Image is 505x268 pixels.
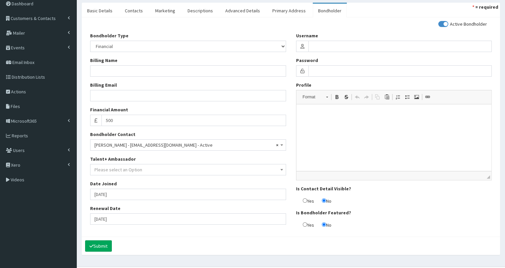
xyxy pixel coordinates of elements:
[303,198,307,203] input: Yes
[267,4,311,18] a: Primary Address
[438,22,487,26] label: Active Bondholder
[487,175,490,179] span: Drag to resize
[296,104,492,171] iframe: Rich Text Editor, profile
[150,4,181,18] a: Marketing
[11,177,24,183] span: Videos
[90,131,136,138] label: Bondholder Contact
[11,103,20,109] span: Files
[362,93,371,101] a: Redo (Ctrl+Y)
[90,82,117,88] label: Billing Email
[13,30,25,36] span: Mailer
[90,57,117,64] label: Billing Name
[299,93,323,101] span: Format
[11,89,26,95] span: Actions
[94,140,282,150] span: Craig Anderson - ca@futureearthenergy.com - Active
[11,45,25,51] span: Events
[403,93,412,101] a: Insert/Remove Bulleted List
[322,222,326,227] input: No
[90,205,120,212] label: Renewal Date
[299,92,331,102] a: Format
[313,4,347,18] a: Bondholder
[296,32,318,39] label: Username
[119,4,148,18] a: Contacts
[393,93,403,101] a: Insert/Remove Numbered List
[82,4,118,18] a: Basic Details
[90,156,136,162] label: Talent+ Ambassador
[296,221,314,228] label: Yes
[296,82,311,88] label: Profile
[303,222,307,227] input: Yes
[315,221,331,228] label: No
[85,240,112,252] button: Submit
[12,1,33,7] span: Dashboard
[382,93,392,101] a: Paste (Ctrl+V)
[332,93,341,101] a: Bold (Ctrl+B)
[220,4,265,18] a: Advanced Details
[373,93,382,101] a: Copy (Ctrl+C)
[90,32,129,39] label: Bondholder Type
[90,106,128,113] label: Financial Amount
[13,147,25,153] span: Users
[94,167,142,173] span: Please select an Option
[315,197,331,204] label: No
[341,93,351,101] a: Strike Through
[12,74,45,80] span: Distribution Lists
[90,139,286,151] span: Craig Anderson - ca@futureearthenergy.com - Active
[296,185,351,192] label: Is Contact Detail Visible?
[11,118,37,124] span: Microsoft365
[182,4,218,18] a: Descriptions
[412,93,421,101] a: Image
[322,198,326,203] input: No
[12,59,34,65] span: Email Inbox
[276,140,278,150] span: ×
[11,15,56,21] span: Customers & Contacts
[296,209,351,216] label: Is Bondholder Featured?
[12,133,28,139] span: Reports
[423,93,432,101] a: Link (Ctrl+L)
[90,180,117,187] label: Date Joined
[475,4,498,10] strong: = required
[11,162,20,168] span: Xero
[296,57,318,64] label: Password
[296,197,314,204] label: Yes
[352,93,362,101] a: Undo (Ctrl+Z)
